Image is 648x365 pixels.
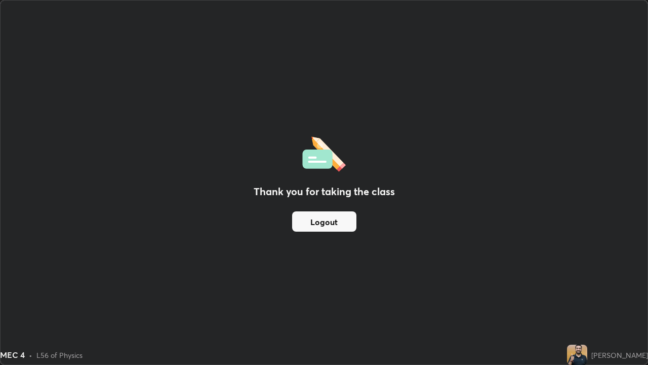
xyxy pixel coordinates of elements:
div: [PERSON_NAME] [591,350,648,360]
div: • [29,350,32,360]
h2: Thank you for taking the class [254,184,395,199]
img: ff9b44368b1746629104e40f292850d8.jpg [567,345,587,365]
img: offlineFeedback.1438e8b3.svg [302,133,346,172]
div: L56 of Physics [36,350,83,360]
button: Logout [292,211,356,232]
